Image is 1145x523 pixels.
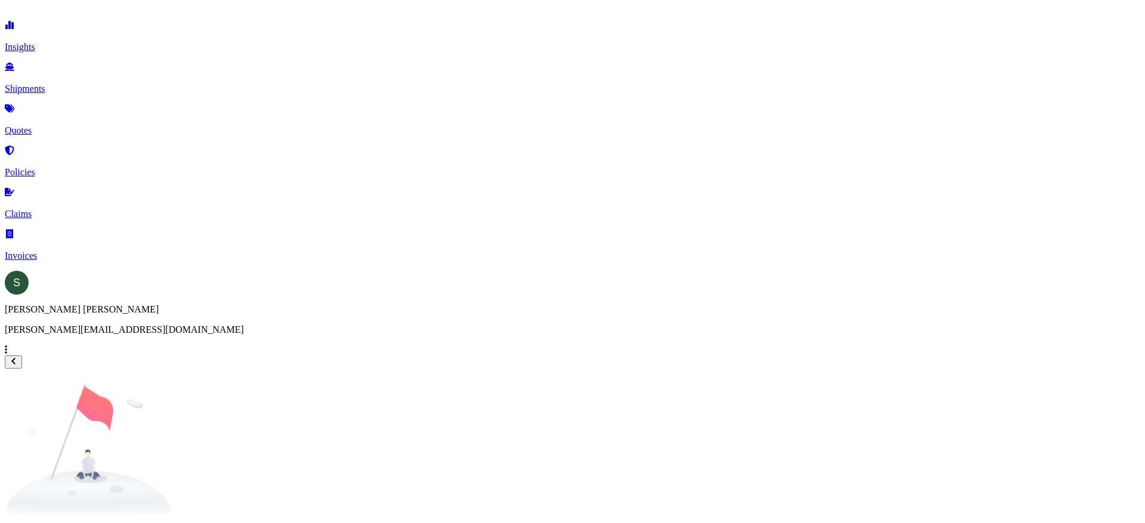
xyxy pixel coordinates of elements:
[5,105,1140,136] a: Quotes
[5,83,1140,94] p: Shipments
[5,304,1140,315] p: [PERSON_NAME] [PERSON_NAME]
[5,230,1140,261] a: Invoices
[5,250,1140,261] p: Invoices
[5,209,1140,219] p: Claims
[5,21,1140,52] a: Insights
[5,125,1140,136] p: Quotes
[5,324,1140,335] p: [PERSON_NAME][EMAIL_ADDRESS][DOMAIN_NAME]
[5,167,1140,178] p: Policies
[5,188,1140,219] a: Claims
[5,63,1140,94] a: Shipments
[13,277,20,289] span: S
[5,42,1140,52] p: Insights
[5,147,1140,178] a: Policies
